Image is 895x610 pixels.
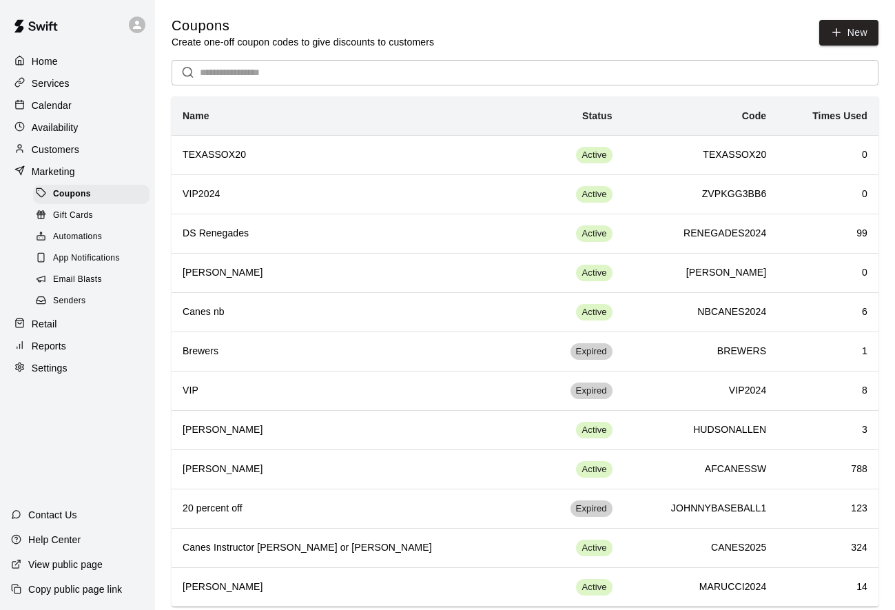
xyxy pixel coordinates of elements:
[11,73,144,94] a: Services
[172,17,434,35] h5: Coupons
[635,148,767,163] h6: TEXASSOX20
[183,344,517,359] h6: Brewers
[11,51,144,72] a: Home
[576,149,612,162] span: Active
[28,558,103,571] p: View public page
[172,96,878,607] table: simple table
[576,463,612,476] span: Active
[635,580,767,595] h6: MARUCCI2024
[183,580,517,595] h6: [PERSON_NAME]
[635,187,767,202] h6: ZVPKGG3BB6
[788,423,867,438] h6: 3
[788,501,867,516] h6: 123
[32,143,79,156] p: Customers
[33,205,155,226] a: Gift Cards
[788,383,867,398] h6: 8
[33,291,155,312] a: Senders
[183,462,517,477] h6: [PERSON_NAME]
[53,187,91,201] span: Coupons
[11,161,144,182] a: Marketing
[576,267,612,280] span: Active
[53,230,102,244] span: Automations
[11,95,144,116] div: Calendar
[183,305,517,320] h6: Canes nb
[32,99,72,112] p: Calendar
[33,206,150,225] div: Gift Cards
[183,501,517,516] h6: 20 percent off
[183,110,209,121] b: Name
[788,540,867,556] h6: 324
[788,580,867,595] h6: 14
[11,117,144,138] a: Availability
[576,581,612,594] span: Active
[183,265,517,281] h6: [PERSON_NAME]
[11,358,144,378] a: Settings
[33,270,155,291] a: Email Blasts
[576,306,612,319] span: Active
[788,148,867,163] h6: 0
[32,339,66,353] p: Reports
[635,540,767,556] h6: CANES2025
[635,462,767,477] h6: AFCANESSW
[53,273,102,287] span: Email Blasts
[32,121,79,134] p: Availability
[32,54,58,68] p: Home
[53,294,86,308] span: Senders
[32,165,75,179] p: Marketing
[635,501,767,516] h6: JOHNNYBASEBALL1
[33,249,150,268] div: App Notifications
[33,227,155,248] a: Automations
[742,110,767,121] b: Code
[28,533,81,547] p: Help Center
[635,226,767,241] h6: RENEGADES2024
[183,148,517,163] h6: TEXASSOX20
[183,226,517,241] h6: DS Renegades
[788,305,867,320] h6: 6
[570,385,613,398] span: Expired
[172,35,434,49] p: Create one-off coupon codes to give discounts to customers
[570,345,613,358] span: Expired
[183,383,517,398] h6: VIP
[635,383,767,398] h6: VIP2024
[28,582,122,596] p: Copy public page link
[53,252,120,265] span: App Notifications
[33,248,155,270] a: App Notifications
[788,226,867,241] h6: 99
[183,187,517,202] h6: VIP2024
[576,424,612,437] span: Active
[28,508,77,522] p: Contact Us
[582,110,613,121] b: Status
[576,188,612,201] span: Active
[788,344,867,359] h6: 1
[11,139,144,160] a: Customers
[183,540,517,556] h6: Canes Instructor [PERSON_NAME] or [PERSON_NAME]
[33,292,150,311] div: Senders
[788,265,867,281] h6: 0
[53,209,93,223] span: Gift Cards
[32,361,68,375] p: Settings
[33,270,150,289] div: Email Blasts
[576,227,612,241] span: Active
[33,185,150,204] div: Coupons
[33,183,155,205] a: Coupons
[819,20,878,45] button: New
[183,423,517,438] h6: [PERSON_NAME]
[32,77,70,90] p: Services
[635,305,767,320] h6: NBCANES2024
[11,314,144,334] a: Retail
[32,317,57,331] p: Retail
[812,110,867,121] b: Times Used
[11,336,144,356] div: Reports
[33,227,150,247] div: Automations
[570,502,613,516] span: Expired
[576,542,612,555] span: Active
[635,423,767,438] h6: HUDSONALLEN
[635,344,767,359] h6: BREWERS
